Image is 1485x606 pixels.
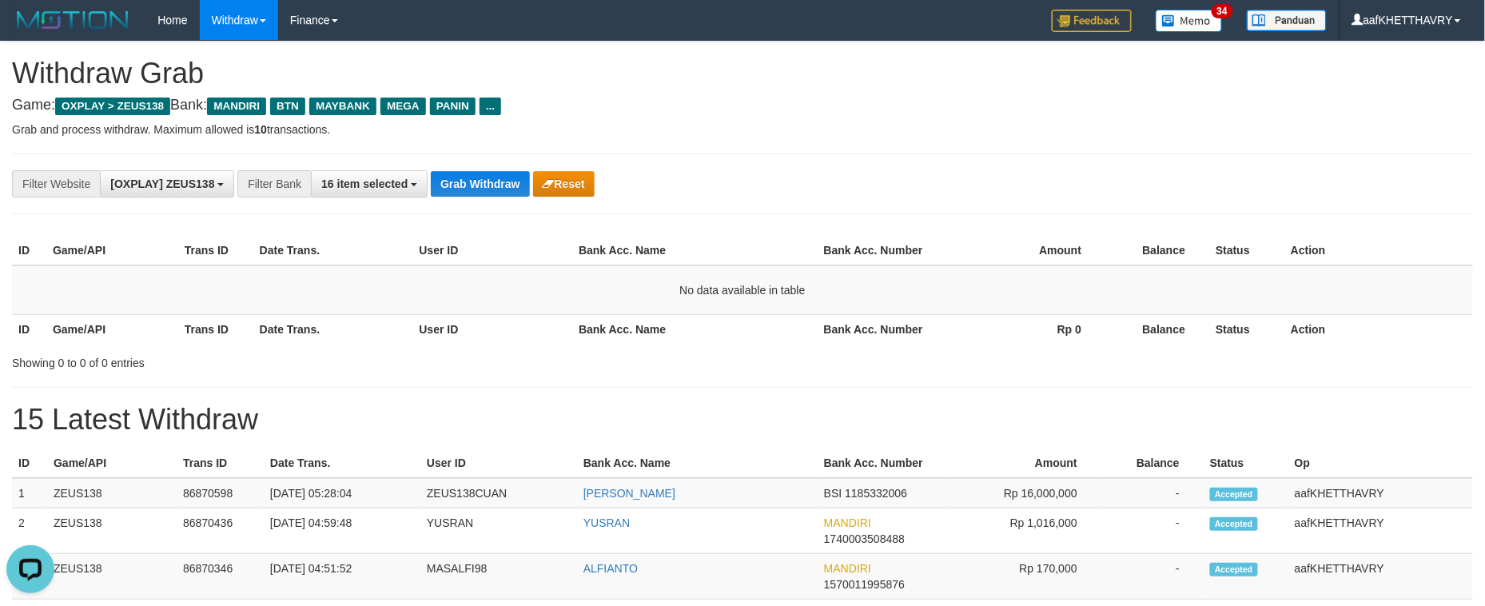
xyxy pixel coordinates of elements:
td: ZEUS138 [47,554,177,600]
td: 2 [12,508,47,554]
th: Action [1284,236,1473,265]
th: Trans ID [178,314,253,344]
td: - [1101,508,1204,554]
span: Copy 1740003508488 to clipboard [824,532,905,545]
img: panduan.png [1247,10,1327,31]
th: Trans ID [178,236,253,265]
a: YUSRAN [583,516,630,529]
div: Filter Website [12,170,100,197]
strong: 10 [254,123,267,136]
th: Balance [1101,449,1204,478]
span: OXPLAY > ZEUS138 [55,98,170,115]
td: aafKHETTHAVRY [1288,554,1473,600]
button: Open LiveChat chat widget [6,6,54,54]
a: [PERSON_NAME] [583,487,675,500]
button: Reset [533,171,595,197]
span: Copy 1570011995876 to clipboard [824,578,905,591]
th: Game/API [47,449,177,478]
td: - [1101,554,1204,600]
th: User ID [420,449,577,478]
span: MAYBANK [309,98,376,115]
th: Amount [948,449,1101,478]
th: Status [1204,449,1288,478]
span: [OXPLAY] ZEUS138 [110,177,214,190]
span: Accepted [1210,563,1258,576]
th: Balance [1105,236,1209,265]
span: MANDIRI [824,562,871,575]
th: Balance [1105,314,1209,344]
td: ZEUS138 [47,478,177,508]
th: Bank Acc. Number [818,449,948,478]
button: [OXPLAY] ZEUS138 [100,170,234,197]
span: PANIN [430,98,476,115]
span: BTN [270,98,305,115]
th: ID [12,449,47,478]
td: [DATE] 04:59:48 [264,508,420,554]
th: Amount [950,236,1106,265]
div: Showing 0 to 0 of 0 entries [12,349,607,371]
td: ZEUS138CUAN [420,478,577,508]
th: Date Trans. [253,314,413,344]
span: 34 [1212,4,1233,18]
td: aafKHETTHAVRY [1288,508,1473,554]
th: Trans ID [177,449,264,478]
th: Bank Acc. Name [572,236,818,265]
td: Rp 170,000 [948,554,1101,600]
td: No data available in table [12,265,1473,315]
th: Game/API [46,314,178,344]
span: ... [480,98,501,115]
td: Rp 16,000,000 [948,478,1101,508]
img: Feedback.jpg [1052,10,1132,32]
button: 16 item selected [311,170,428,197]
span: Copy 1185332006 to clipboard [845,487,907,500]
span: MANDIRI [207,98,266,115]
span: MANDIRI [824,516,871,529]
th: Status [1209,236,1284,265]
button: Grab Withdraw [431,171,529,197]
td: 86870598 [177,478,264,508]
th: Game/API [46,236,178,265]
td: 86870346 [177,554,264,600]
span: MEGA [380,98,426,115]
td: 86870436 [177,508,264,554]
span: Accepted [1210,488,1258,501]
th: User ID [412,236,572,265]
img: Button%20Memo.svg [1156,10,1223,32]
th: Status [1209,314,1284,344]
th: Bank Acc. Name [572,314,818,344]
span: 16 item selected [321,177,408,190]
td: - [1101,478,1204,508]
th: Bank Acc. Number [818,236,950,265]
td: MASALFI98 [420,554,577,600]
th: ID [12,314,46,344]
span: BSI [824,487,842,500]
span: Accepted [1210,517,1258,531]
th: Bank Acc. Name [577,449,818,478]
p: Grab and process withdraw. Maximum allowed is transactions. [12,122,1473,138]
th: Date Trans. [253,236,413,265]
div: Filter Bank [237,170,311,197]
td: [DATE] 05:28:04 [264,478,420,508]
th: Date Trans. [264,449,420,478]
td: aafKHETTHAVRY [1288,478,1473,508]
td: Rp 1,016,000 [948,508,1101,554]
td: 1 [12,478,47,508]
h4: Game: Bank: [12,98,1473,114]
a: ALFIANTO [583,562,638,575]
th: Action [1284,314,1473,344]
h1: 15 Latest Withdraw [12,404,1473,436]
td: YUSRAN [420,508,577,554]
th: Op [1288,449,1473,478]
th: ID [12,236,46,265]
th: Rp 0 [950,314,1106,344]
td: ZEUS138 [47,508,177,554]
td: [DATE] 04:51:52 [264,554,420,600]
th: Bank Acc. Number [818,314,950,344]
th: User ID [412,314,572,344]
img: MOTION_logo.png [12,8,133,32]
h1: Withdraw Grab [12,58,1473,90]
